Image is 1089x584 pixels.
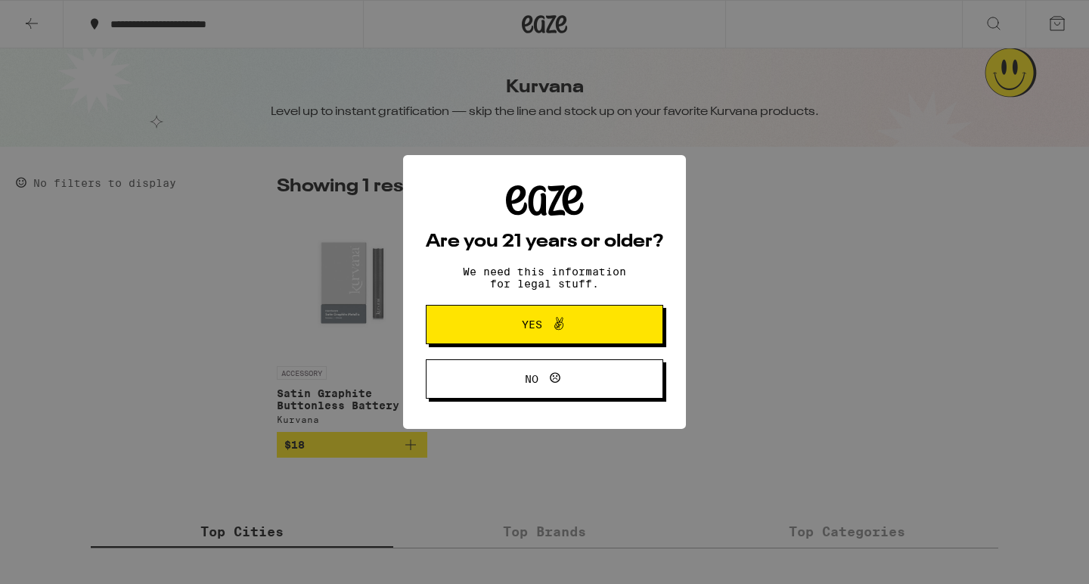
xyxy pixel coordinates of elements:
button: No [426,359,663,399]
span: No [525,374,538,384]
p: We need this information for legal stuff. [450,266,639,290]
h2: Are you 21 years or older? [426,233,663,251]
span: Yes [522,319,542,330]
button: Yes [426,305,663,344]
